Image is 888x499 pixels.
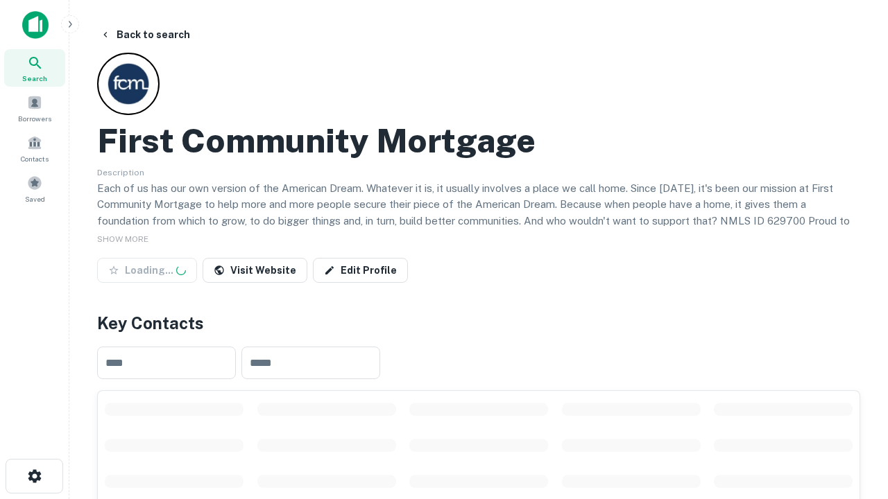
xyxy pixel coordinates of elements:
span: Borrowers [18,113,51,124]
span: SHOW MORE [97,234,148,244]
span: Search [22,73,47,84]
a: Edit Profile [313,258,408,283]
p: Each of us has our own version of the American Dream. Whatever it is, it usually involves a place... [97,180,860,245]
span: Description [97,168,144,177]
h4: Key Contacts [97,310,860,335]
a: Search [4,49,65,87]
button: Back to search [94,22,196,47]
iframe: Chat Widget [819,344,888,410]
span: Saved [25,193,45,204]
a: Borrowers [4,89,65,127]
a: Saved [4,170,65,207]
span: Contacts [21,153,49,164]
a: Contacts [4,130,65,167]
img: capitalize-icon.png [22,11,49,39]
a: Visit Website [203,258,307,283]
h2: First Community Mortgage [97,121,536,161]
